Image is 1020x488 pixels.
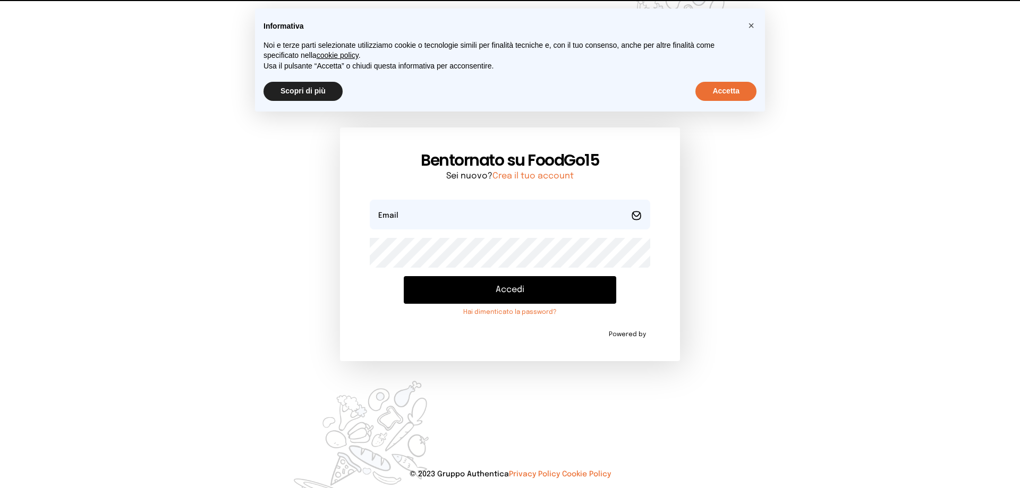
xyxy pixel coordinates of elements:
button: Accedi [404,276,616,304]
h2: Informativa [263,21,739,32]
p: Noi e terze parti selezionate utilizziamo cookie o tecnologie simili per finalità tecniche e, con... [263,40,739,61]
p: Sei nuovo? [370,170,650,183]
button: Accetta [695,82,756,101]
button: Scopri di più [263,82,343,101]
a: Privacy Policy [509,470,560,478]
a: Hai dimenticato la password? [404,308,616,316]
a: Cookie Policy [562,470,611,478]
span: × [748,20,754,31]
p: © 2023 Gruppo Authentica [17,469,1003,480]
button: Chiudi questa informativa [743,17,760,34]
h1: Bentornato su FoodGo15 [370,151,650,170]
p: Usa il pulsante “Accetta” o chiudi questa informativa per acconsentire. [263,61,739,72]
a: cookie policy [317,51,359,59]
span: Powered by [609,330,646,339]
a: Crea il tuo account [492,172,574,181]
